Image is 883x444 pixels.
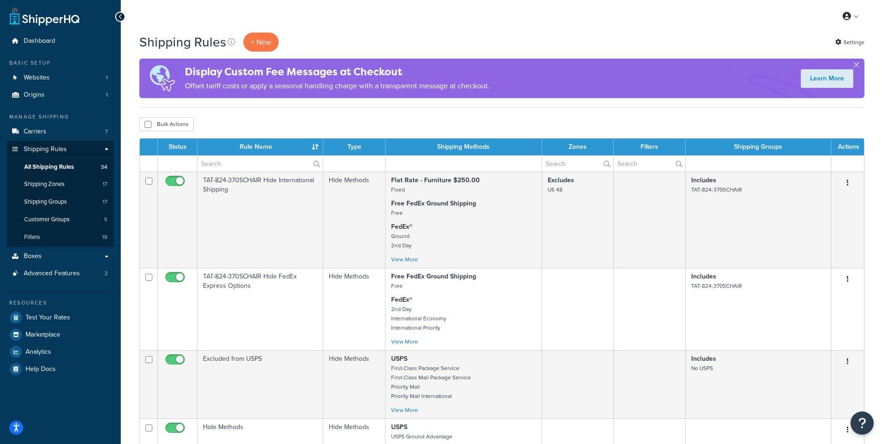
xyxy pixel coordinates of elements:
[7,141,114,247] li: Shipping Rules
[106,74,108,82] span: 1
[105,128,108,136] span: 7
[323,268,386,350] td: Hide Methods
[391,354,407,364] strong: USPS
[7,193,114,211] li: Shipping Groups
[197,268,323,350] td: TAT-824-370SCHAIR Hide FedEx Express Options
[691,175,716,185] strong: Includes
[7,123,114,140] li: Carriers
[686,139,831,155] th: Shipping Groups
[24,74,50,82] span: Websites
[7,86,114,104] li: Origins
[26,365,56,373] span: Help Docs
[197,350,323,418] td: Excluded from USPS
[24,233,40,241] span: Filters
[850,411,874,435] button: Open Resource Center
[7,59,114,67] div: Basic Setup
[103,180,107,188] span: 17
[7,113,114,121] div: Manage Shipping
[7,265,114,282] li: Advanced Features
[7,344,114,360] a: Analytics
[391,222,412,232] strong: FedEx®
[185,64,490,80] h4: Display Custom Fee Messages at Checkout
[24,270,80,278] span: Advanced Features
[7,69,114,86] a: Websites 1
[104,216,107,224] span: 5
[323,139,386,155] th: Type
[7,229,114,246] li: Filters
[391,199,476,208] strong: Free FedEx Ground Shipping
[26,314,70,322] span: Test Your Rates
[391,406,418,414] a: View More
[103,198,107,206] span: 17
[158,139,197,155] th: Status
[614,156,685,172] input: Search
[102,233,107,241] span: 19
[26,331,60,339] span: Marketplace
[7,33,114,50] a: Dashboard
[101,163,107,171] span: 34
[243,33,279,52] p: + New
[197,172,323,268] td: TAT-824-370SCHAIR Hide International Shipping
[7,326,114,343] a: Marketplace
[197,156,323,172] input: Search
[24,37,55,45] span: Dashboard
[7,159,114,176] li: All Shipping Rules
[7,265,114,282] a: Advanced Features 2
[185,80,490,93] p: Offset tariff costs or apply a seasonal handling charge with a transparent message at checkout.
[7,309,114,326] a: Test Your Rates
[24,216,70,224] span: Customer Groups
[7,176,114,193] li: Shipping Zones
[391,305,446,332] small: 2nd Day International Economy International Priority
[835,36,864,49] a: Settings
[614,139,685,155] th: Filters
[24,163,74,171] span: All Shipping Rules
[391,186,405,194] small: Fixed
[548,175,574,185] strong: Excludes
[7,361,114,378] a: Help Docs
[391,422,407,432] strong: USPS
[691,354,716,364] strong: Includes
[391,338,418,346] a: View More
[26,348,51,356] span: Analytics
[7,299,114,307] div: Resources
[24,198,67,206] span: Shipping Groups
[691,186,742,194] small: TAT-824-370SCHAIR
[801,69,853,88] a: Learn More
[139,59,185,98] img: duties-banner-06bc72dcb5fe05cb3f9472aba00be2ae8eb53ab6f0d8bb03d382ba314ac3c341.png
[391,295,412,305] strong: FedEx®
[691,364,713,372] small: No USPS
[24,146,67,153] span: Shipping Rules
[106,91,108,99] span: 1
[7,211,114,228] li: Customer Groups
[7,211,114,228] a: Customer Groups 5
[323,172,386,268] td: Hide Methods
[831,139,864,155] th: Actions
[7,86,114,104] a: Origins 1
[24,252,42,260] span: Boxes
[391,432,452,441] small: USPS Ground Advantage
[391,232,412,250] small: Ground 2nd Day
[386,139,542,155] th: Shipping Methods
[542,139,614,155] th: Zones
[7,159,114,176] a: All Shipping Rules 34
[391,364,471,400] small: First-Class Package Service First-Class Mail Package Service Priority Mail Priority Mail Internat...
[323,350,386,418] td: Hide Methods
[548,186,563,194] small: US 48
[139,33,226,51] h1: Shipping Rules
[105,270,108,278] span: 2
[691,272,716,281] strong: Includes
[542,156,613,172] input: Search
[7,69,114,86] li: Websites
[391,255,418,264] a: View More
[24,180,65,188] span: Shipping Zones
[691,282,742,290] small: TAT-824-370SCHAIR
[7,193,114,211] a: Shipping Groups 17
[7,123,114,140] a: Carriers 7
[7,248,114,265] a: Boxes
[24,91,45,99] span: Origins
